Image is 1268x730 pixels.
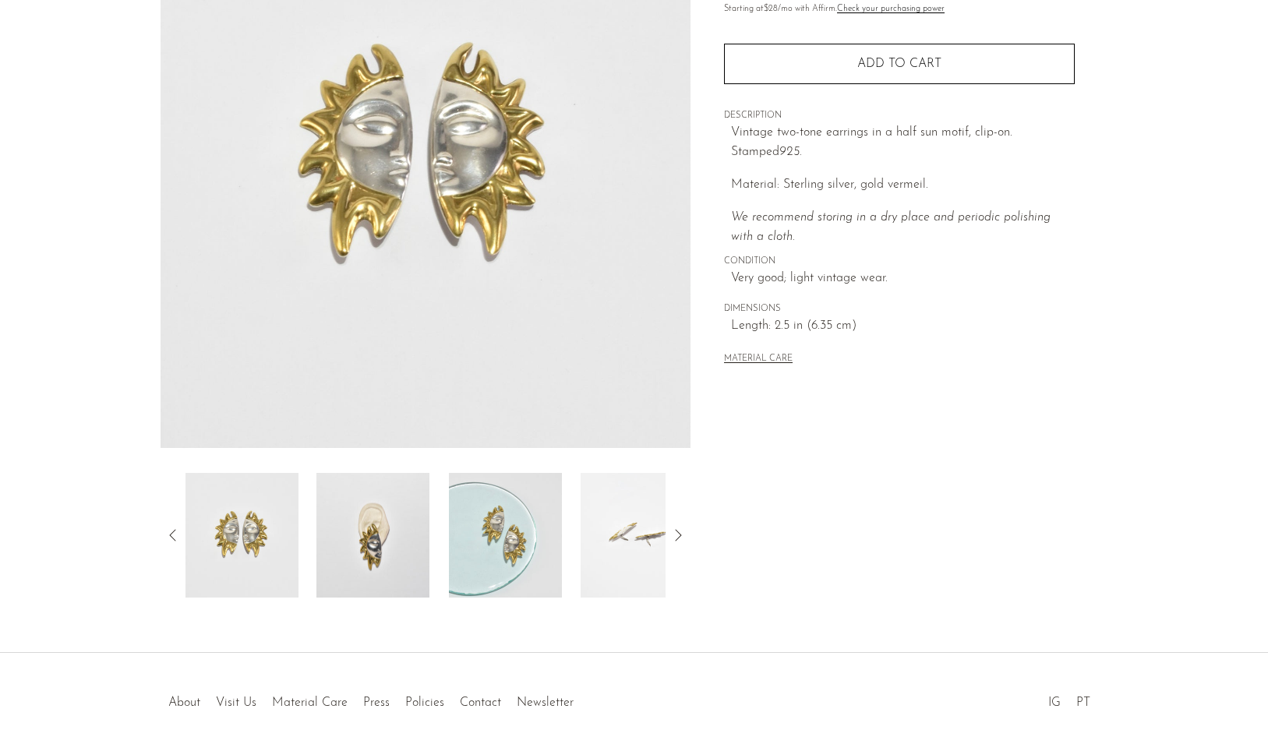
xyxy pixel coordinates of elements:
em: 925. [779,146,802,158]
button: MATERIAL CARE [724,354,793,365]
span: CONDITION [724,255,1075,269]
a: Visit Us [216,696,256,709]
img: Sun Statement Earrings [185,473,298,598]
span: Add to cart [857,58,941,70]
ul: Quick links [161,684,581,714]
span: Length: 2.5 in (6.35 cm) [731,316,1075,337]
span: DIMENSIONS [724,302,1075,316]
a: Contact [460,696,501,709]
span: DESCRIPTION [724,109,1075,123]
a: IG [1048,696,1061,709]
a: Policies [405,696,444,709]
p: Starting at /mo with Affirm. [724,2,1075,16]
a: About [168,696,200,709]
button: Add to cart [724,44,1075,84]
a: Material Care [272,696,348,709]
img: Sun Statement Earrings [449,473,562,598]
a: PT [1076,696,1090,709]
i: We recommend storing in a dry place and periodic polishing with a cloth. [731,211,1051,244]
span: $28 [764,5,778,13]
img: Sun Statement Earrings [581,473,694,598]
p: Material: Sterling silver, gold vermeil. [731,175,1075,196]
ul: Social Medias [1040,684,1098,714]
span: Very good; light vintage wear. [731,269,1075,289]
img: Sun Statement Earrings [316,473,429,598]
a: Check your purchasing power - Learn more about Affirm Financing (opens in modal) [837,5,945,13]
a: Press [363,696,390,709]
p: Vintage two-tone earrings in a half sun motif, clip-on. Stamped [731,123,1075,163]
